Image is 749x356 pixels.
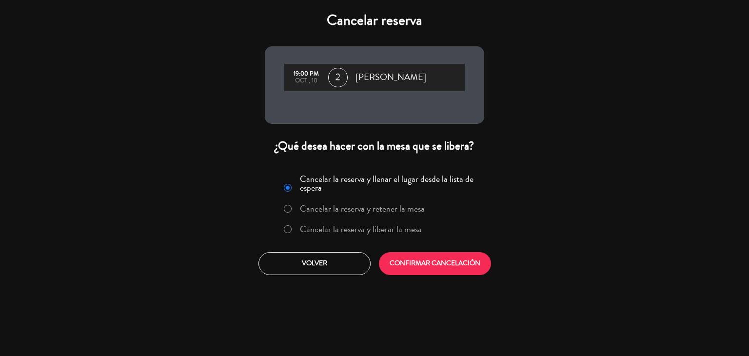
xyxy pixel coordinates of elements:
span: [PERSON_NAME] [355,70,426,85]
span: 2 [328,68,348,87]
label: Cancelar la reserva y retener la mesa [300,204,425,213]
label: Cancelar la reserva y llenar el lugar desde la lista de espera [300,175,478,192]
div: ¿Qué desea hacer con la mesa que se libera? [265,138,484,154]
div: oct., 10 [289,78,323,84]
label: Cancelar la reserva y liberar la mesa [300,225,422,234]
button: CONFIRMAR CANCELACIÓN [379,252,491,275]
button: Volver [258,252,371,275]
h4: Cancelar reserva [265,12,484,29]
div: 19:00 PM [289,71,323,78]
